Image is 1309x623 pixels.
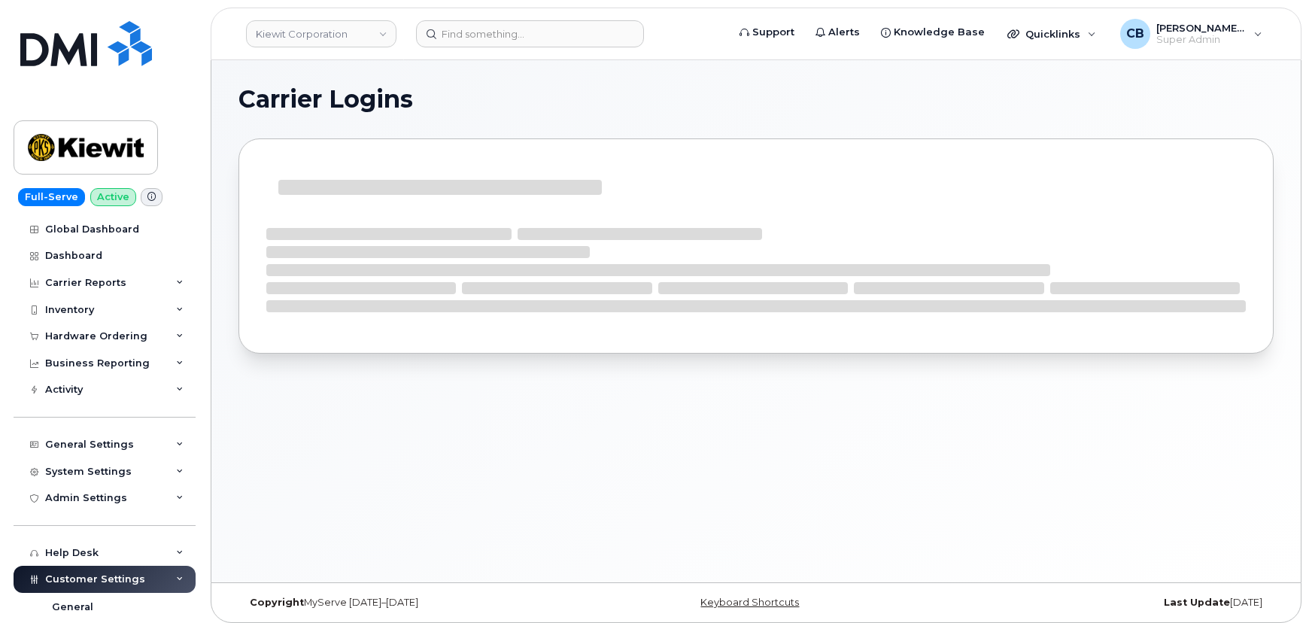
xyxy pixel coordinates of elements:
[250,597,304,608] strong: Copyright
[238,88,413,111] span: Carrier Logins
[1164,597,1230,608] strong: Last Update
[928,597,1274,609] div: [DATE]
[238,597,584,609] div: MyServe [DATE]–[DATE]
[700,597,799,608] a: Keyboard Shortcuts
